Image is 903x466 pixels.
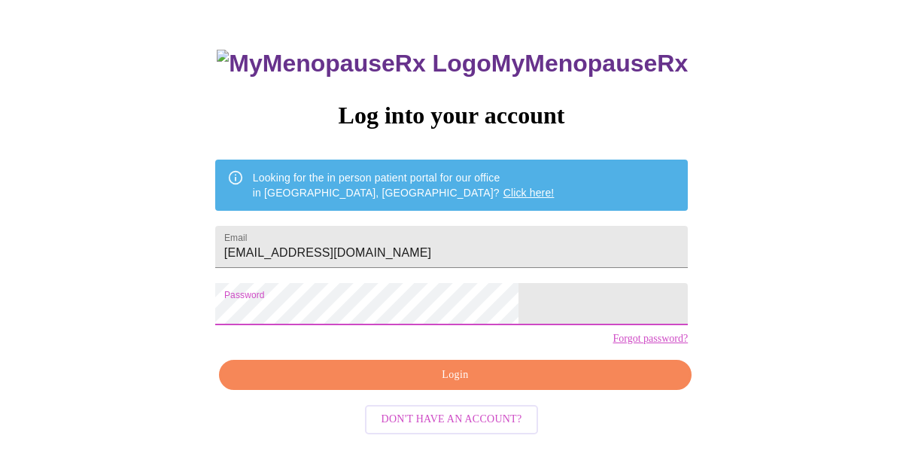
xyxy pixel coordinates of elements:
[503,187,555,199] a: Click here!
[236,366,674,385] span: Login
[361,412,543,425] a: Don't have an account?
[217,50,491,78] img: MyMenopauseRx Logo
[253,164,555,206] div: Looking for the in person patient portal for our office in [GEOGRAPHIC_DATA], [GEOGRAPHIC_DATA]?
[219,360,692,391] button: Login
[613,333,688,345] a: Forgot password?
[365,405,539,434] button: Don't have an account?
[215,102,688,129] h3: Log into your account
[217,50,688,78] h3: MyMenopauseRx
[382,410,522,429] span: Don't have an account?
